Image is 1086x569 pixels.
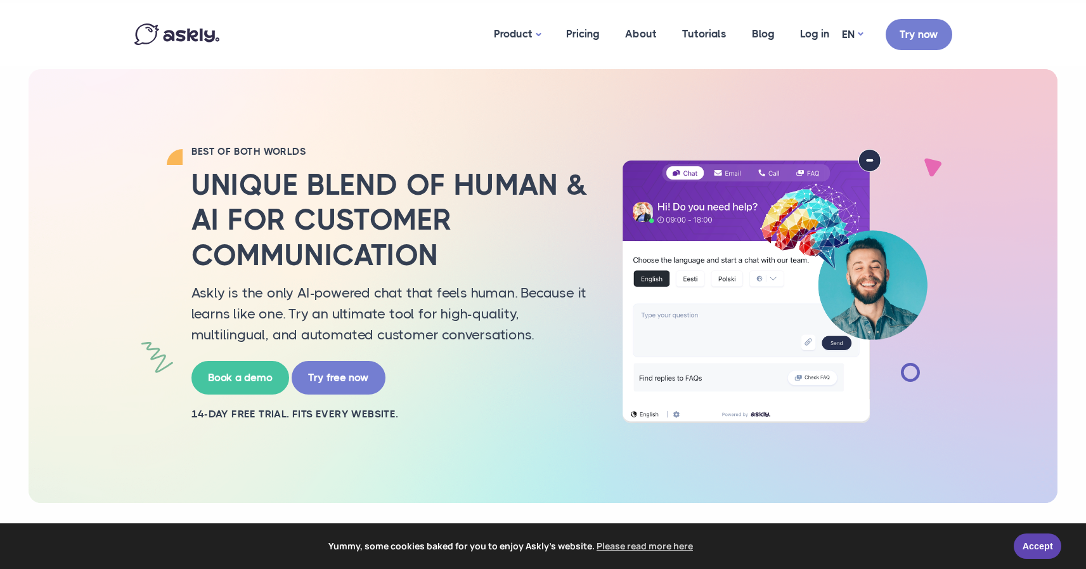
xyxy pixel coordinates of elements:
a: Pricing [553,3,612,65]
a: Try free now [292,361,385,395]
a: Blog [739,3,787,65]
h2: 14-day free trial. Fits every website. [191,407,591,421]
span: Yummy, some cookies baked for you to enjoy Askly's website. [18,537,1005,556]
a: Tutorials [669,3,739,65]
a: EN [842,25,863,44]
img: AI multilingual chat [610,149,940,423]
img: Askly [134,23,219,45]
p: Askly is the only AI-powered chat that feels human. Because it learns like one. Try an ultimate t... [191,282,591,345]
h2: BEST OF BOTH WORLDS [191,145,591,158]
a: Try now [886,19,952,50]
a: Book a demo [191,361,289,395]
a: About [612,3,669,65]
a: learn more about cookies [595,537,695,556]
a: Product [481,3,553,66]
a: Log in [787,3,842,65]
a: Accept [1014,533,1061,559]
h2: Unique blend of human & AI for customer communication [191,167,591,273]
